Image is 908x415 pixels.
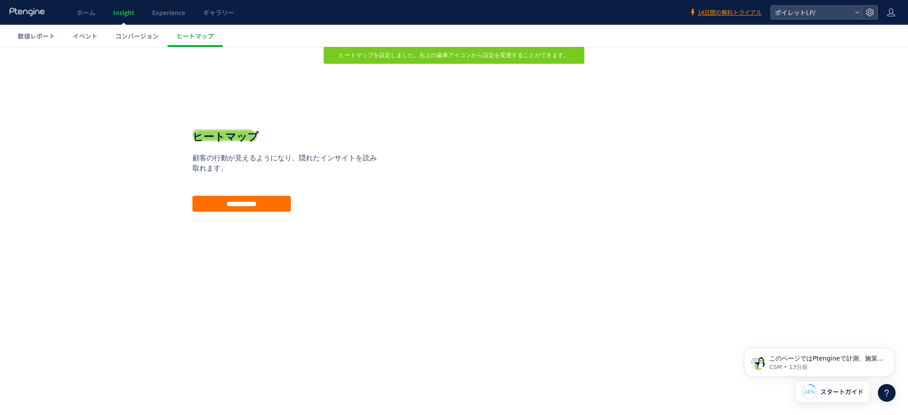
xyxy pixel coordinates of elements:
[115,31,159,40] span: コンバージョン
[731,329,908,391] iframe: Intercom notifications メッセージ
[689,8,762,17] a: 14日間の無料トライアル
[203,8,234,17] span: ギャラリー
[39,34,153,42] p: Message from CSM, sent 13分前
[152,8,185,17] span: Experience
[176,31,214,40] span: ヒートマップ
[820,387,864,396] span: スタートガイド
[18,31,55,40] span: 数値レポート
[804,388,815,395] span: 14%
[772,6,851,19] span: ポイレットLP/
[113,8,134,17] span: Insight
[77,8,95,17] span: ホーム
[39,26,153,103] span: このページではPtengineで計測、施策を実施するためにサイトに埋め込むタグを取得・確認できます。 タグを設定したにも関わらず計測ができない、というご連絡をいただくことがございます。 下記記事...
[73,31,98,40] span: イベント
[698,8,762,17] span: 14日間の無料トライアル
